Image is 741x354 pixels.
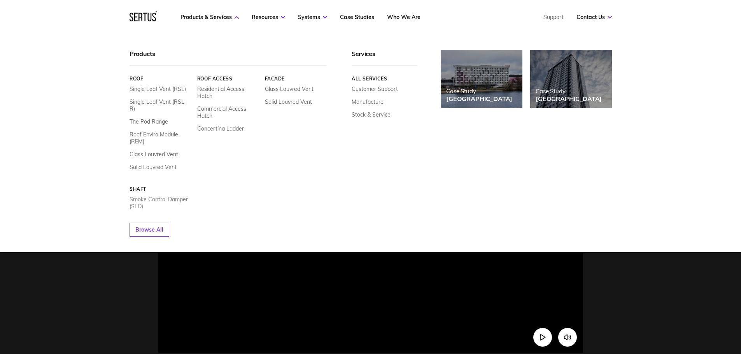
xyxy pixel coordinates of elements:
[536,95,602,103] div: [GEOGRAPHIC_DATA]
[130,50,326,66] div: Products
[180,14,239,21] a: Products & Services
[576,14,612,21] a: Contact Us
[543,14,564,21] a: Support
[197,125,243,132] a: Concertina Ladder
[130,118,168,125] a: The Pod Range
[130,164,177,171] a: Solid Louvred Vent
[197,76,259,82] a: Roof Access
[446,95,512,103] div: [GEOGRAPHIC_DATA]
[197,105,259,119] a: Commercial Access Hatch
[536,87,602,95] div: Case Study
[533,328,552,347] button: Play video
[441,50,522,108] a: Case Study[GEOGRAPHIC_DATA]
[702,317,741,354] iframe: Chat Widget
[130,85,186,92] a: Single Leaf Vent (RSL)
[298,14,327,21] a: Systems
[558,328,577,347] button: Mute video
[130,151,178,158] a: Glass Louvred Vent
[352,76,417,82] a: All services
[130,196,191,210] a: Smoke Control Damper (SLD)
[352,85,398,92] a: Customer Support
[130,223,169,237] a: Browse All
[130,131,191,145] a: Roof Enviro Module (REM)
[197,85,259,99] a: Residential Access Hatch
[265,76,326,82] a: Facade
[130,186,191,192] a: Shaft
[340,14,374,21] a: Case Studies
[130,98,191,112] a: Single Leaf Vent (RSL-R)
[446,87,512,95] div: Case Study
[387,14,420,21] a: Who We Are
[265,85,313,92] a: Glass Louvred Vent
[265,98,312,105] a: Solid Louvred Vent
[352,111,391,118] a: Stock & Service
[130,76,191,82] a: Roof
[530,50,612,108] a: Case Study[GEOGRAPHIC_DATA]
[352,98,384,105] a: Manufacture
[352,50,417,66] div: Services
[252,14,285,21] a: Resources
